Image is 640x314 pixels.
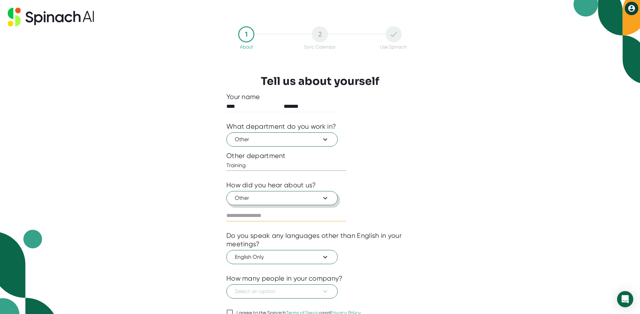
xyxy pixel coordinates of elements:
div: How many people in your company? [226,274,343,283]
h3: Tell us about yourself [261,75,379,88]
div: What department do you work in? [226,122,336,131]
div: 2 [312,26,328,42]
span: Other [235,135,329,144]
div: Your name [226,93,414,101]
div: Use Spinach [380,44,407,50]
button: Other [226,132,338,147]
span: Select an option [235,287,329,295]
div: About [240,44,253,50]
span: English Only [235,253,329,261]
div: 1 [238,26,254,42]
div: Sync Calendar [304,44,336,50]
button: Select an option [226,284,338,299]
div: Open Intercom Messenger [617,291,633,307]
button: English Only [226,250,338,264]
span: Other [235,194,329,202]
div: Do you speak any languages other than English in your meetings? [226,231,414,248]
div: Other department [226,152,414,160]
div: How did you hear about us? [226,181,316,189]
input: What department? [226,160,346,171]
button: Other [226,191,338,205]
